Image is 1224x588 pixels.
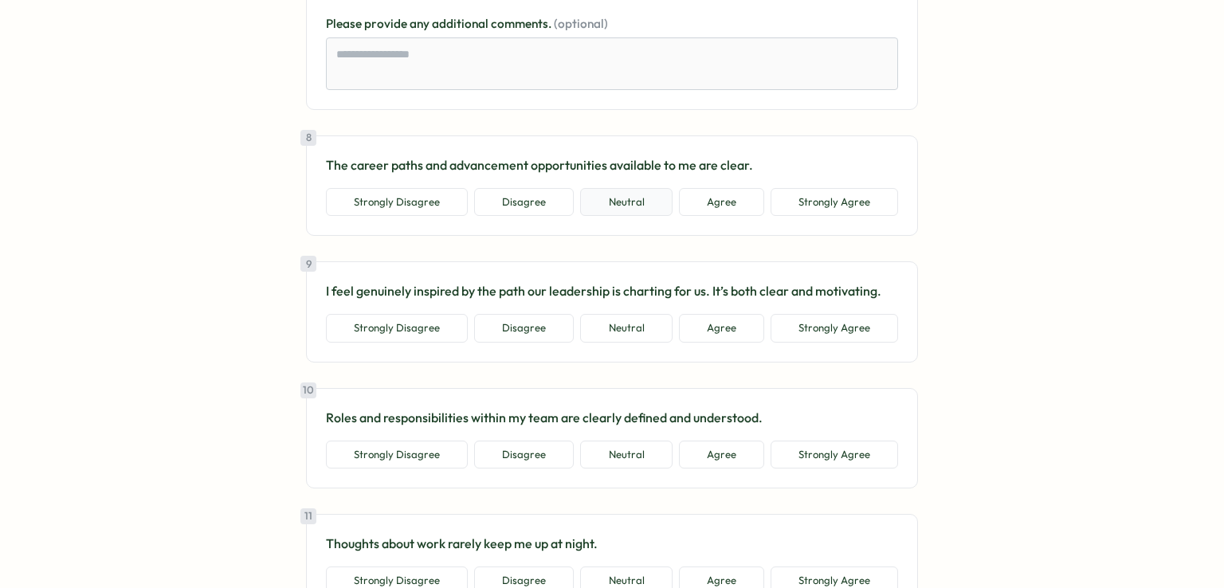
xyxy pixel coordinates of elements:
[326,16,364,31] span: Please
[300,382,316,398] div: 10
[326,188,468,217] button: Strongly Disagree
[326,534,898,554] p: Thoughts about work rarely keep me up at night.
[580,441,672,469] button: Neutral
[326,155,898,175] p: The career paths and advancement opportunities available to me are clear.
[679,188,764,217] button: Agree
[300,130,316,146] div: 8
[410,16,432,31] span: any
[580,314,672,343] button: Neutral
[491,16,554,31] span: comments.
[300,508,316,524] div: 11
[679,441,764,469] button: Agree
[771,314,898,343] button: Strongly Agree
[554,16,608,31] span: (optional)
[300,256,316,272] div: 9
[326,408,898,428] p: Roles and responsibilities within my team are clearly defined and understood.
[474,314,574,343] button: Disagree
[679,314,764,343] button: Agree
[326,281,898,301] p: I feel genuinely inspired by the path our leadership is charting for us. It’s both clear and moti...
[771,188,898,217] button: Strongly Agree
[364,16,410,31] span: provide
[771,441,898,469] button: Strongly Agree
[326,441,468,469] button: Strongly Disagree
[474,441,574,469] button: Disagree
[580,188,672,217] button: Neutral
[326,314,468,343] button: Strongly Disagree
[432,16,491,31] span: additional
[474,188,574,217] button: Disagree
